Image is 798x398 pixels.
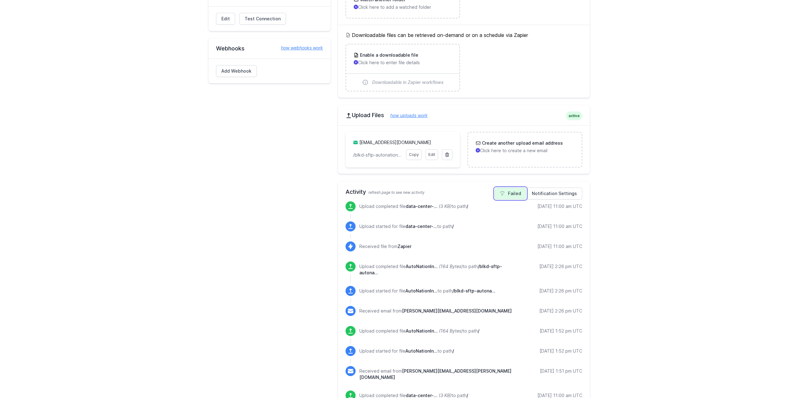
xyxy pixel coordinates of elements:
a: Edit [216,13,235,25]
span: / [452,348,454,354]
span: data-center-1760094009.csv [406,204,437,209]
div: [DATE] 1:52 pm UTC [540,348,582,354]
a: Add Webhook [216,65,257,77]
div: [DATE] 2:26 pm UTC [539,263,582,270]
p: Upload started for file to path [359,348,454,354]
span: / [478,328,479,333]
p: Click here to create a new email [476,147,574,154]
p: /blkd-sftp-autonation/data-center [353,152,402,158]
p: Received email from [359,308,512,314]
a: how uploads work [384,113,428,118]
div: [DATE] 1:52 pm UTC [540,328,582,334]
h3: Enable a downloadable file [359,52,418,58]
i: (3 KB) [439,204,452,209]
a: Enable a downloadable file Click here to enter file details Downloadable in Zapier workflows [346,44,459,91]
span: Zapier [398,244,411,249]
a: Notification Settings [526,188,582,199]
h2: Webhooks [216,45,323,52]
a: Edit [425,149,438,160]
span: AutoNationInput_Test09102025.csv [406,264,438,269]
h2: Upload Files [346,111,582,119]
div: [DATE] 11:00 am UTC [537,223,582,230]
span: [PERSON_NAME][EMAIL_ADDRESS][PERSON_NAME][DOMAIN_NAME] [359,368,511,380]
span: data-center-1760094009.csv [405,224,437,229]
a: Failed [494,188,526,199]
div: [DATE] 11:00 am UTC [537,203,582,209]
h5: Downloadable files can be retrieved on-demand or on a schedule via Zapier [346,31,582,39]
span: / [452,224,454,229]
div: [DATE] 2:26 pm UTC [539,288,582,294]
div: [DATE] 2:26 pm UTC [539,308,582,314]
span: AutoNationInput_Test09102025.csv [405,288,437,293]
span: active [566,111,582,120]
h3: Create another upload email address [481,140,563,146]
span: data-center-1760007609.csv [406,393,437,398]
p: Upload started for file to path [359,288,495,294]
i: (164 Bytes) [439,264,463,269]
a: how webhooks work [275,45,323,51]
span: [PERSON_NAME][EMAIL_ADDRESS][DOMAIN_NAME] [402,308,512,313]
span: Test Connection [245,16,281,22]
span: refresh page to see new activity [368,190,425,195]
iframe: Drift Widget Chat Controller [767,367,790,390]
div: [DATE] 11:00 am UTC [537,243,582,250]
span: / [467,393,468,398]
span: / [467,204,468,209]
h2: Activity [346,188,582,196]
p: Upload completed file to path [359,328,479,334]
p: Upload started for file to path [359,223,454,230]
span: AutoNationInput_Test09102025.csv [406,328,438,333]
i: (3 KB) [439,393,452,398]
p: Received email from [359,368,515,380]
p: Click here to add a watched folder [354,4,452,10]
p: Received file from [359,243,411,250]
a: Test Connection [239,13,286,25]
span: Downloadable in Zapier workflows [372,79,444,85]
p: Upload completed file to path [359,203,468,209]
i: (164 Bytes) [439,328,463,333]
span: AutoNationInput_Test09102025.csv [405,348,437,354]
p: Click here to enter file details [354,59,452,66]
p: Upload completed file to path [359,263,515,276]
div: [DATE] 1:51 pm UTC [540,368,582,374]
a: [EMAIL_ADDRESS][DOMAIN_NAME] [359,140,431,145]
a: Copy [406,149,422,160]
span: /blkd-sftp-autonation/data-center [452,288,495,293]
a: Create another upload email address Click here to create a new email [468,132,581,161]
